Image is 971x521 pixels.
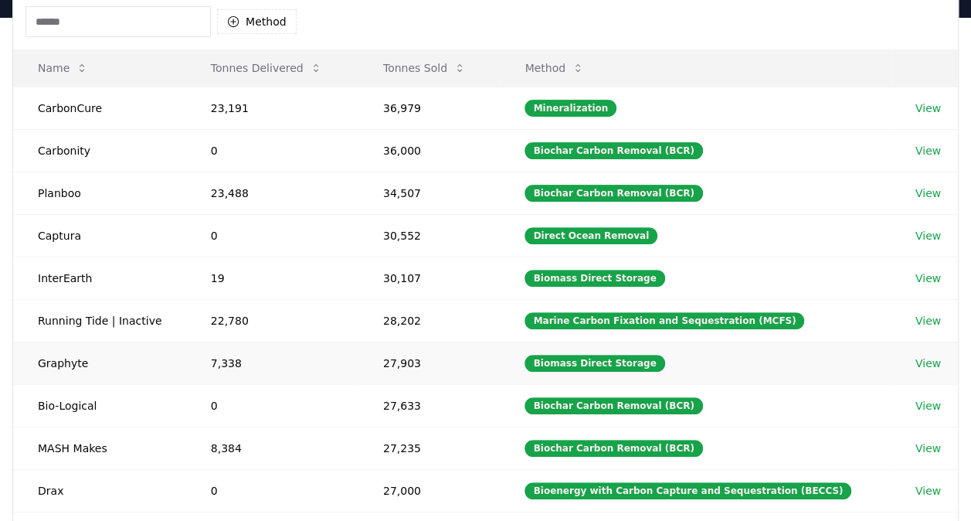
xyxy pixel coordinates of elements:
[915,228,941,243] a: View
[358,87,501,129] td: 36,979
[13,129,186,172] td: Carbonity
[186,129,358,172] td: 0
[186,172,358,214] td: 23,488
[915,398,941,414] a: View
[186,469,358,512] td: 0
[13,172,186,214] td: Planboo
[525,440,702,457] div: Biochar Carbon Removal (BCR)
[13,427,186,469] td: MASH Makes
[915,483,941,499] a: View
[186,342,358,384] td: 7,338
[358,172,501,214] td: 34,507
[358,129,501,172] td: 36,000
[525,355,664,372] div: Biomass Direct Storage
[186,87,358,129] td: 23,191
[915,441,941,456] a: View
[371,53,478,83] button: Tonnes Sold
[13,384,186,427] td: Bio-Logical
[13,257,186,299] td: InterEarth
[915,356,941,371] a: View
[186,427,358,469] td: 8,384
[217,9,297,34] button: Method
[358,214,501,257] td: 30,552
[358,342,501,384] td: 27,903
[13,87,186,129] td: CarbonCure
[13,299,186,342] td: Running Tide | Inactive
[13,469,186,512] td: Drax
[915,313,941,329] a: View
[915,186,941,201] a: View
[186,214,358,257] td: 0
[525,100,616,117] div: Mineralization
[525,270,664,287] div: Biomass Direct Storage
[525,482,851,499] div: Bioenergy with Carbon Capture and Sequestration (BECCS)
[525,227,657,244] div: Direct Ocean Removal
[358,469,501,512] td: 27,000
[525,397,702,414] div: Biochar Carbon Removal (BCR)
[358,384,501,427] td: 27,633
[25,53,100,83] button: Name
[199,53,334,83] button: Tonnes Delivered
[13,342,186,384] td: Graphyte
[525,185,702,202] div: Biochar Carbon Removal (BCR)
[13,214,186,257] td: Captura
[525,142,702,159] div: Biochar Carbon Removal (BCR)
[525,312,804,329] div: Marine Carbon Fixation and Sequestration (MCFS)
[358,299,501,342] td: 28,202
[186,299,358,342] td: 22,780
[915,143,941,158] a: View
[358,257,501,299] td: 30,107
[915,100,941,116] a: View
[358,427,501,469] td: 27,235
[512,53,596,83] button: Method
[915,271,941,286] a: View
[186,257,358,299] td: 19
[186,384,358,427] td: 0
